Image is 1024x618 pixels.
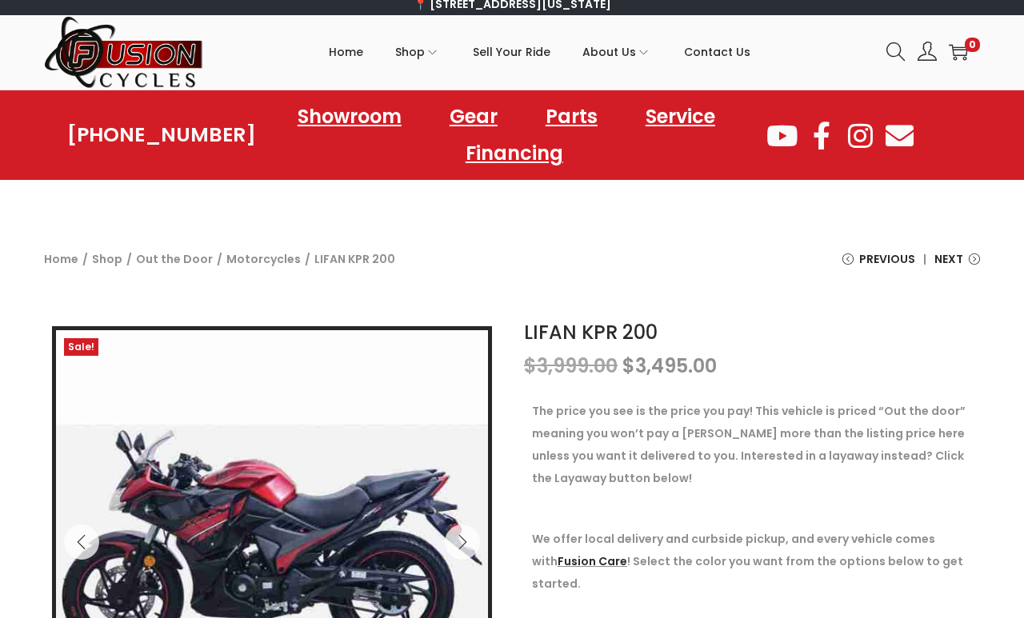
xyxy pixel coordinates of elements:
[582,32,636,72] span: About Us
[44,251,78,267] a: Home
[282,98,418,135] a: Showroom
[934,248,980,282] a: Next
[630,98,731,135] a: Service
[395,32,425,72] span: Shop
[92,251,122,267] a: Shop
[473,16,550,88] a: Sell Your Ride
[684,32,750,72] span: Contact Us
[684,16,750,88] a: Contact Us
[204,16,874,88] nav: Primary navigation
[136,251,213,267] a: Out the Door
[226,251,301,267] a: Motorcycles
[64,524,99,560] button: Previous
[934,248,963,270] span: Next
[530,98,614,135] a: Parts
[82,248,88,270] span: /
[329,32,363,72] span: Home
[44,15,204,90] img: Woostify retina logo
[395,16,441,88] a: Shop
[558,553,627,569] a: Fusion Care
[305,248,310,270] span: /
[314,248,395,270] span: LIFAN KPR 200
[842,248,915,282] a: Previous
[217,248,222,270] span: /
[622,353,635,379] span: $
[434,98,514,135] a: Gear
[859,248,915,270] span: Previous
[524,353,618,379] bdi: 3,999.00
[524,353,537,379] span: $
[67,124,256,146] a: [PHONE_NUMBER]
[532,400,972,489] p: The price you see is the price you pay! This vehicle is priced “Out the door” meaning you won’t p...
[450,135,579,172] a: Financing
[949,42,968,62] a: 0
[582,16,652,88] a: About Us
[445,524,480,560] button: Next
[622,353,717,379] bdi: 3,495.00
[532,528,972,595] p: We offer local delivery and curbside pickup, and every vehicle comes with ! Select the color you ...
[126,248,132,270] span: /
[329,16,363,88] a: Home
[473,32,550,72] span: Sell Your Ride
[256,98,765,172] nav: Menu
